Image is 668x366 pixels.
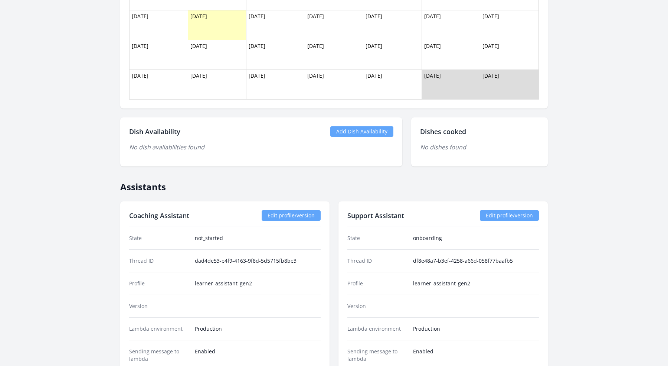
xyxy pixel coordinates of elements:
[330,126,393,137] a: Add Dish Availability
[188,40,246,70] td: [DATE]
[305,40,363,70] td: [DATE]
[413,280,539,287] dd: learner_assistant_gen2
[347,234,407,242] dt: State
[422,70,480,100] td: [DATE]
[262,210,321,221] a: Edit profile/version
[246,70,305,100] td: [DATE]
[347,280,407,287] dt: Profile
[347,325,407,333] dt: Lambda environment
[347,210,404,221] h2: Support Assistant
[188,10,246,40] td: [DATE]
[363,10,422,40] td: [DATE]
[129,210,189,221] h2: Coaching Assistant
[129,126,180,137] h2: Dish Availability
[195,234,321,242] dd: not_started
[130,10,188,40] td: [DATE]
[413,325,539,333] dd: Production
[480,210,539,221] a: Edit profile/version
[120,175,548,192] h2: Assistants
[480,10,539,40] td: [DATE]
[195,325,321,333] dd: Production
[246,10,305,40] td: [DATE]
[305,10,363,40] td: [DATE]
[246,40,305,70] td: [DATE]
[363,40,422,70] td: [DATE]
[195,257,321,265] dd: dad4de53-e4f9-4163-9f8d-5d5715fb8be3
[129,348,189,363] dt: Sending message to lambda
[129,280,189,287] dt: Profile
[422,40,480,70] td: [DATE]
[129,257,189,265] dt: Thread ID
[347,302,407,310] dt: Version
[413,257,539,265] dd: df8e48a7-b3ef-4258-a66d-058f77baafb5
[347,348,407,363] dt: Sending message to lambda
[363,70,422,100] td: [DATE]
[422,10,480,40] td: [DATE]
[195,348,321,363] dd: Enabled
[480,70,539,100] td: [DATE]
[130,70,188,100] td: [DATE]
[413,348,539,363] dd: Enabled
[130,40,188,70] td: [DATE]
[129,234,189,242] dt: State
[420,143,539,152] p: No dishes found
[413,234,539,242] dd: onboarding
[480,40,539,70] td: [DATE]
[129,302,189,310] dt: Version
[347,257,407,265] dt: Thread ID
[188,70,246,100] td: [DATE]
[420,126,539,137] h2: Dishes cooked
[129,325,189,333] dt: Lambda environment
[129,143,393,152] div: No dish availabilities found
[305,70,363,100] td: [DATE]
[195,280,321,287] dd: learner_assistant_gen2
